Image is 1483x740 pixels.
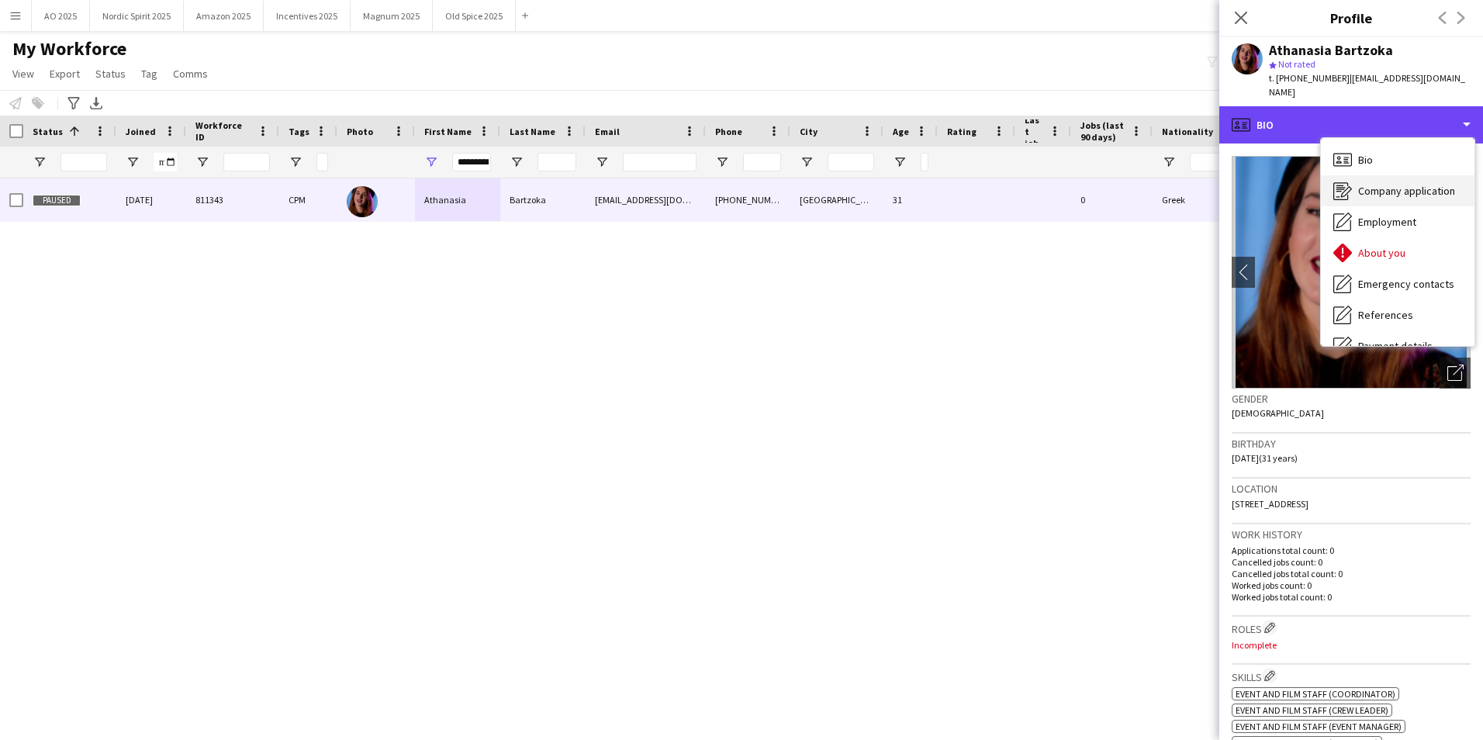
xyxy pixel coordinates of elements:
[1358,246,1405,260] span: About you
[1232,591,1471,603] p: Worked jobs total count: 0
[743,153,781,171] input: Phone Filter Input
[452,153,491,171] input: First Name Filter Input
[1232,437,1471,451] h3: Birthday
[1162,155,1176,169] button: Open Filter Menu
[1236,704,1388,716] span: Event and Film Staff (Crew Leader)
[715,126,742,137] span: Phone
[1236,721,1402,732] span: Event and Film Staff (Event Manager)
[538,153,576,171] input: Last Name Filter Input
[33,126,63,137] span: Status
[1232,156,1471,389] img: Crew avatar or photo
[1321,175,1474,206] div: Company application
[64,94,83,112] app-action-btn: Advanced filters
[347,186,378,217] img: Athanasia Bartzoka
[947,126,977,137] span: Rating
[264,1,351,31] button: Incentives 2025
[1358,215,1416,229] span: Employment
[95,67,126,81] span: Status
[1071,178,1153,221] div: 0
[186,178,279,221] div: 811343
[500,178,586,221] div: Bartzoka
[167,64,214,84] a: Comms
[60,153,107,171] input: Status Filter Input
[1190,153,1298,171] input: Nationality Filter Input
[316,153,328,171] input: Tags Filter Input
[33,155,47,169] button: Open Filter Menu
[595,126,620,137] span: Email
[1321,206,1474,237] div: Employment
[32,1,90,31] button: AO 2025
[1440,358,1471,389] div: Open photos pop-in
[50,67,80,81] span: Export
[623,153,697,171] input: Email Filter Input
[800,155,814,169] button: Open Filter Menu
[1358,277,1454,291] span: Emergency contacts
[715,155,729,169] button: Open Filter Menu
[424,155,438,169] button: Open Filter Menu
[1321,144,1474,175] div: Bio
[195,155,209,169] button: Open Filter Menu
[1358,339,1433,353] span: Payment details
[1025,114,1043,149] span: Last job
[415,178,500,221] div: Athanasia
[1232,407,1324,419] span: [DEMOGRAPHIC_DATA]
[1358,184,1455,198] span: Company application
[1269,43,1393,57] div: Athanasia Bartzoka
[790,178,883,221] div: [GEOGRAPHIC_DATA]
[595,155,609,169] button: Open Filter Menu
[116,178,186,221] div: [DATE]
[1232,545,1471,556] p: Applications total count: 0
[347,126,373,137] span: Photo
[126,126,156,137] span: Joined
[279,178,337,221] div: CPM
[1232,452,1298,464] span: [DATE] (31 years)
[1269,72,1350,84] span: t. [PHONE_NUMBER]
[141,67,157,81] span: Tag
[510,126,555,137] span: Last Name
[1232,620,1471,636] h3: Roles
[173,67,208,81] span: Comms
[126,155,140,169] button: Open Filter Menu
[289,126,309,137] span: Tags
[1232,392,1471,406] h3: Gender
[351,1,433,31] button: Magnum 2025
[1232,498,1308,510] span: [STREET_ADDRESS]
[586,178,706,221] div: [EMAIL_ADDRESS][DOMAIN_NAME]
[1232,568,1471,579] p: Cancelled jobs total count: 0
[1358,308,1413,322] span: References
[1278,58,1315,70] span: Not rated
[289,155,302,169] button: Open Filter Menu
[706,178,790,221] div: [PHONE_NUMBER]
[1232,482,1471,496] h3: Location
[1232,527,1471,541] h3: Work history
[1321,268,1474,299] div: Emergency contacts
[223,153,270,171] input: Workforce ID Filter Input
[433,1,516,31] button: Old Spice 2025
[828,153,874,171] input: City Filter Input
[1236,688,1395,700] span: Event and Film Staff (Coordinator)
[1269,72,1465,98] span: | [EMAIL_ADDRESS][DOMAIN_NAME]
[43,64,86,84] a: Export
[195,119,251,143] span: Workforce ID
[1232,668,1471,684] h3: Skills
[921,153,928,171] input: Age Filter Input
[87,94,105,112] app-action-btn: Export XLSX
[510,155,524,169] button: Open Filter Menu
[12,67,34,81] span: View
[424,126,472,137] span: First Name
[1219,8,1483,28] h3: Profile
[89,64,132,84] a: Status
[893,155,907,169] button: Open Filter Menu
[1219,106,1483,144] div: Bio
[135,64,164,84] a: Tag
[1162,126,1213,137] span: Nationality
[893,126,909,137] span: Age
[33,195,81,206] span: Paused
[1080,119,1125,143] span: Jobs (last 90 days)
[90,1,184,31] button: Nordic Spirit 2025
[1321,237,1474,268] div: About you
[1232,556,1471,568] p: Cancelled jobs count: 0
[12,37,126,61] span: My Workforce
[1321,330,1474,361] div: Payment details
[6,64,40,84] a: View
